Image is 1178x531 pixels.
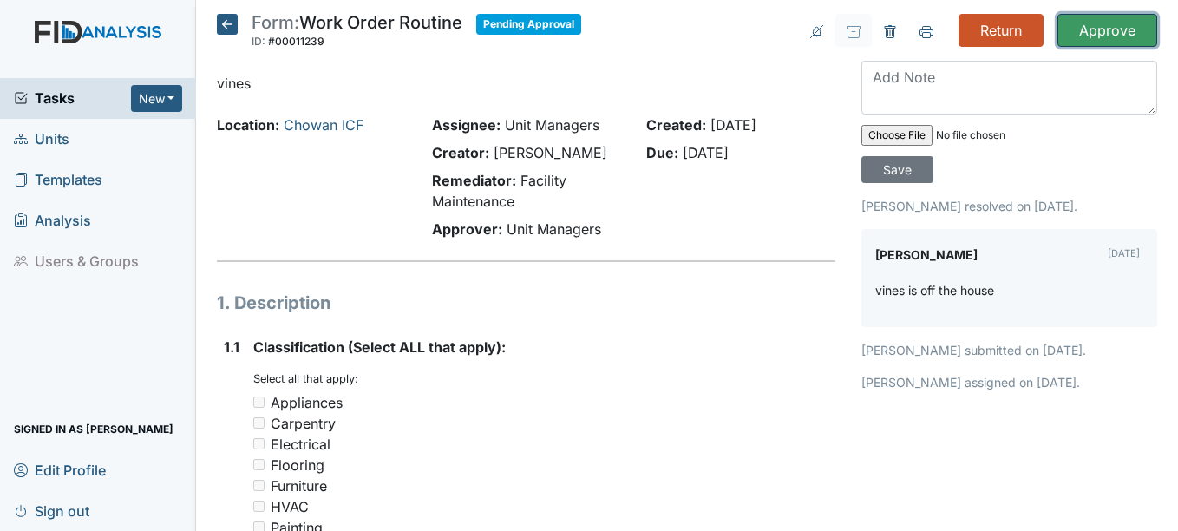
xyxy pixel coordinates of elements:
input: Carpentry [253,417,265,429]
strong: Approver: [432,220,502,238]
div: Work Order Routine [252,14,462,52]
input: Electrical [253,438,265,449]
strong: Remediator: [432,172,516,189]
input: Return [959,14,1044,47]
label: [PERSON_NAME] [875,243,978,267]
strong: Location: [217,116,279,134]
p: [PERSON_NAME] resolved on [DATE]. [861,197,1157,215]
span: Unit Managers [507,220,601,238]
span: #00011239 [268,35,324,48]
small: Select all that apply: [253,372,358,385]
span: Sign out [14,497,89,524]
span: [DATE] [710,116,756,134]
strong: Assignee: [432,116,501,134]
a: Tasks [14,88,131,108]
div: Carpentry [271,413,336,434]
span: Analysis [14,207,91,234]
strong: Creator: [432,144,489,161]
input: Furniture [253,480,265,491]
span: Templates [14,167,102,193]
p: [PERSON_NAME] submitted on [DATE]. [861,341,1157,359]
p: vines is off the house [875,281,994,299]
span: Form: [252,12,299,33]
strong: Due: [646,144,678,161]
span: Units [14,126,69,153]
span: Edit Profile [14,456,106,483]
input: Approve [1057,14,1157,47]
input: HVAC [253,501,265,512]
div: Furniture [271,475,327,496]
span: Classification (Select ALL that apply): [253,338,506,356]
span: Signed in as [PERSON_NAME] [14,416,173,442]
button: New [131,85,183,112]
span: ID: [252,35,265,48]
small: [DATE] [1108,247,1140,259]
h1: 1. Description [217,290,834,316]
span: Unit Managers [505,116,599,134]
p: [PERSON_NAME] assigned on [DATE]. [861,373,1157,391]
label: 1.1 [224,337,239,357]
input: Appliances [253,397,265,408]
strong: Created: [646,116,706,134]
input: Flooring [253,459,265,470]
input: Save [861,156,933,183]
span: Pending Approval [476,14,581,35]
span: [PERSON_NAME] [494,144,607,161]
div: HVAC [271,496,309,517]
div: Flooring [271,455,324,475]
span: [DATE] [683,144,729,161]
a: Chowan ICF [284,116,363,134]
div: Appliances [271,392,343,413]
div: Electrical [271,434,330,455]
p: vines [217,73,834,94]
